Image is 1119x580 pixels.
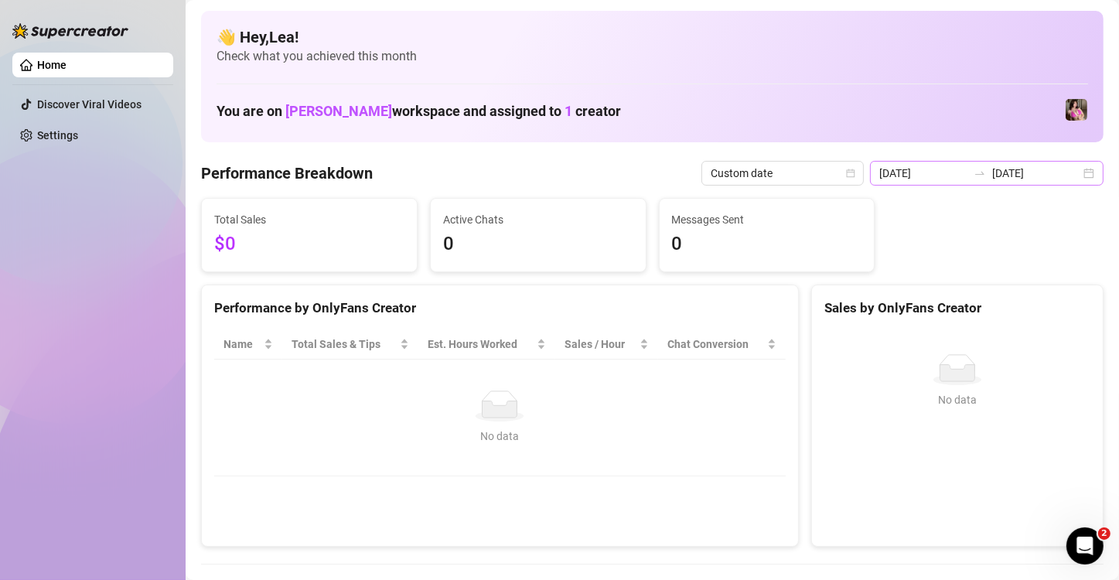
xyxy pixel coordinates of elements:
[201,162,373,184] h4: Performance Breakdown
[824,298,1090,319] div: Sales by OnlyFans Creator
[443,211,633,228] span: Active Chats
[37,129,78,142] a: Settings
[12,23,128,39] img: logo-BBDzfeDw.svg
[846,169,855,178] span: calendar
[555,329,659,360] th: Sales / Hour
[217,103,621,120] h1: You are on workspace and assigned to creator
[37,98,142,111] a: Discover Viral Videos
[974,167,986,179] span: swap-right
[285,103,392,119] span: [PERSON_NAME]
[217,48,1088,65] span: Check what you achieved this month
[214,329,282,360] th: Name
[992,165,1080,182] input: End date
[223,336,261,353] span: Name
[658,329,785,360] th: Chat Conversion
[217,26,1088,48] h4: 👋 Hey, Lea !
[672,211,862,228] span: Messages Sent
[292,336,397,353] span: Total Sales & Tips
[831,391,1084,408] div: No data
[230,428,770,445] div: No data
[1098,527,1110,540] span: 2
[1066,99,1087,121] img: Nanner
[565,103,572,119] span: 1
[667,336,763,353] span: Chat Conversion
[37,59,67,71] a: Home
[565,336,637,353] span: Sales / Hour
[711,162,855,185] span: Custom date
[443,230,633,259] span: 0
[428,336,534,353] div: Est. Hours Worked
[672,230,862,259] span: 0
[1066,527,1104,565] iframe: Intercom live chat
[974,167,986,179] span: to
[214,298,786,319] div: Performance by OnlyFans Creator
[214,211,404,228] span: Total Sales
[282,329,418,360] th: Total Sales & Tips
[879,165,967,182] input: Start date
[214,230,404,259] span: $0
